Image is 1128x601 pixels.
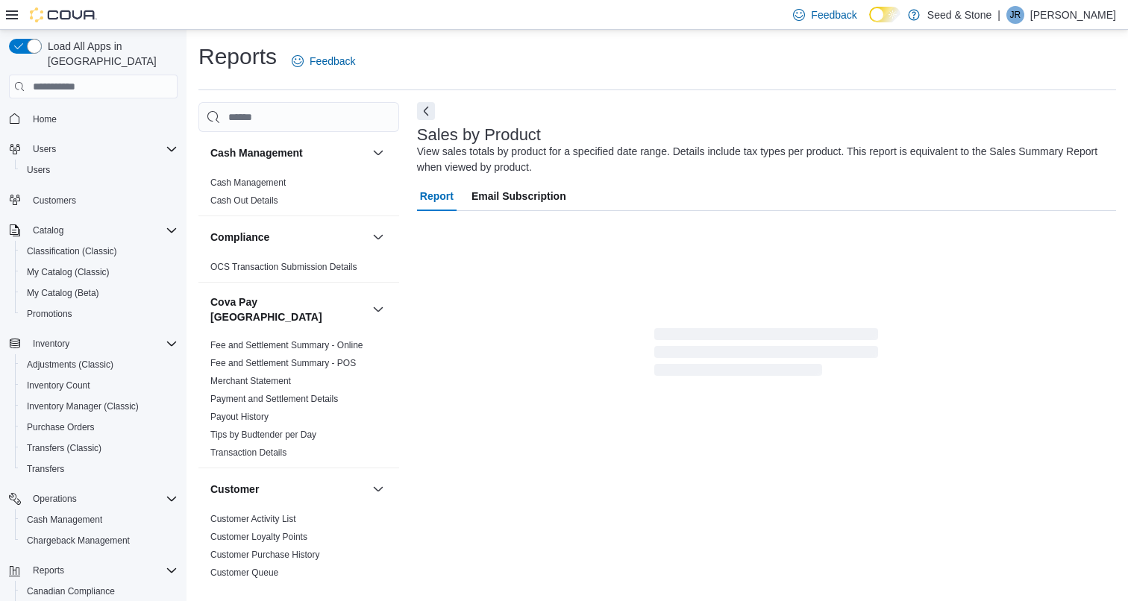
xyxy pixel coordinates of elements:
a: Payment and Settlement Details [210,394,338,404]
span: Customers [27,191,178,210]
span: Classification (Classic) [21,242,178,260]
a: Purchase Orders [21,418,101,436]
a: Customer Activity List [210,514,296,524]
span: My Catalog (Beta) [27,287,99,299]
span: Reports [33,564,64,576]
span: Transfers [27,463,64,475]
button: Next [417,102,435,120]
a: Inventory Manager (Classic) [21,397,145,415]
span: Canadian Compliance [21,582,178,600]
button: Users [15,160,184,180]
button: Customer [369,480,387,498]
button: Reports [27,561,70,579]
a: Chargeback Management [21,532,136,550]
a: Feedback [286,46,361,76]
div: Jimmie Rao [1006,6,1024,24]
button: Operations [3,488,184,509]
span: Operations [27,490,178,508]
button: Cash Management [369,144,387,162]
span: Loading [654,331,878,379]
button: Customers [3,189,184,211]
a: Customer Loyalty Points [210,532,307,542]
a: Canadian Compliance [21,582,121,600]
div: View sales totals by product for a specified date range. Details include tax types per product. T... [417,144,1109,175]
input: Dark Mode [869,7,900,22]
button: Cash Management [15,509,184,530]
button: Transfers [15,459,184,479]
span: Customers [33,195,76,207]
a: Users [21,161,56,179]
a: My Catalog (Beta) [21,284,105,302]
p: | [997,6,1000,24]
button: Operations [27,490,83,508]
span: Inventory [27,335,178,353]
span: Home [27,109,178,128]
span: Users [27,140,178,158]
a: Promotions [21,305,78,323]
span: Adjustments (Classic) [27,359,113,371]
span: Email Subscription [471,181,566,211]
h3: Customer [210,482,259,497]
button: My Catalog (Classic) [15,262,184,283]
span: Inventory Manager (Classic) [21,397,178,415]
button: Inventory [3,333,184,354]
span: JR [1010,6,1021,24]
button: Promotions [15,303,184,324]
img: Cova [30,7,97,22]
button: Users [27,140,62,158]
button: Cash Management [210,145,366,160]
button: Chargeback Management [15,530,184,551]
span: Dark Mode [869,22,870,23]
span: Inventory Manager (Classic) [27,400,139,412]
span: Reports [27,561,178,579]
span: Report [420,181,454,211]
a: Customer Queue [210,567,278,578]
div: Cova Pay [GEOGRAPHIC_DATA] [198,336,399,468]
span: Adjustments (Classic) [21,356,178,374]
span: Transfers (Classic) [21,439,178,457]
a: OCS Transaction Submission Details [210,262,357,272]
h3: Sales by Product [417,126,541,144]
button: Adjustments (Classic) [15,354,184,375]
a: Classification (Classic) [21,242,123,260]
button: Cova Pay [GEOGRAPHIC_DATA] [210,295,366,324]
a: My Catalog (Classic) [21,263,116,281]
div: Compliance [198,258,399,282]
button: Inventory [27,335,75,353]
span: Promotions [27,308,72,320]
a: Cash Management [21,511,108,529]
a: Transfers (Classic) [21,439,107,457]
span: Operations [33,493,77,505]
span: Home [33,113,57,125]
button: Inventory Count [15,375,184,396]
button: Catalog [3,220,184,241]
a: Tips by Budtender per Day [210,429,316,440]
a: Merchant Statement [210,376,291,386]
a: Fee and Settlement Summary - POS [210,358,356,368]
a: Customers [27,192,82,210]
span: My Catalog (Classic) [27,266,110,278]
a: Transfers [21,460,70,478]
button: Customer [210,482,366,497]
button: Cova Pay [GEOGRAPHIC_DATA] [369,300,387,318]
h3: Compliance [210,230,269,245]
span: Cash Management [27,514,102,526]
button: Reports [3,560,184,581]
button: My Catalog (Beta) [15,283,184,303]
a: Cash Out Details [210,195,278,206]
span: Catalog [27,221,178,239]
p: [PERSON_NAME] [1030,6,1116,24]
button: Compliance [369,228,387,246]
span: Load All Apps in [GEOGRAPHIC_DATA] [42,39,178,69]
span: Users [27,164,50,176]
span: Transfers [21,460,178,478]
a: Inventory Count [21,377,96,394]
span: Users [21,161,178,179]
span: Chargeback Management [21,532,178,550]
span: Cash Management [21,511,178,529]
button: Compliance [210,230,366,245]
span: My Catalog (Beta) [21,284,178,302]
a: Transaction Details [210,447,286,458]
span: Transfers (Classic) [27,442,101,454]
